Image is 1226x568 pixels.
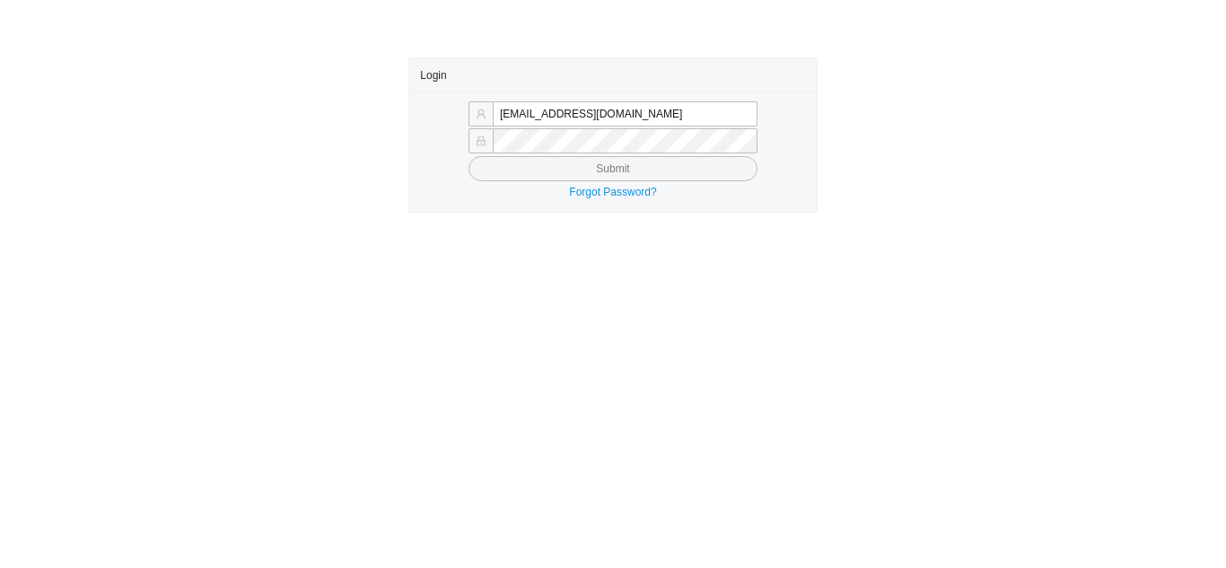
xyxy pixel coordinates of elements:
[476,109,486,119] span: user
[493,101,757,127] input: Email
[420,58,805,92] div: Login
[569,186,656,198] a: Forgot Password?
[476,135,486,146] span: lock
[469,156,757,181] button: Submit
